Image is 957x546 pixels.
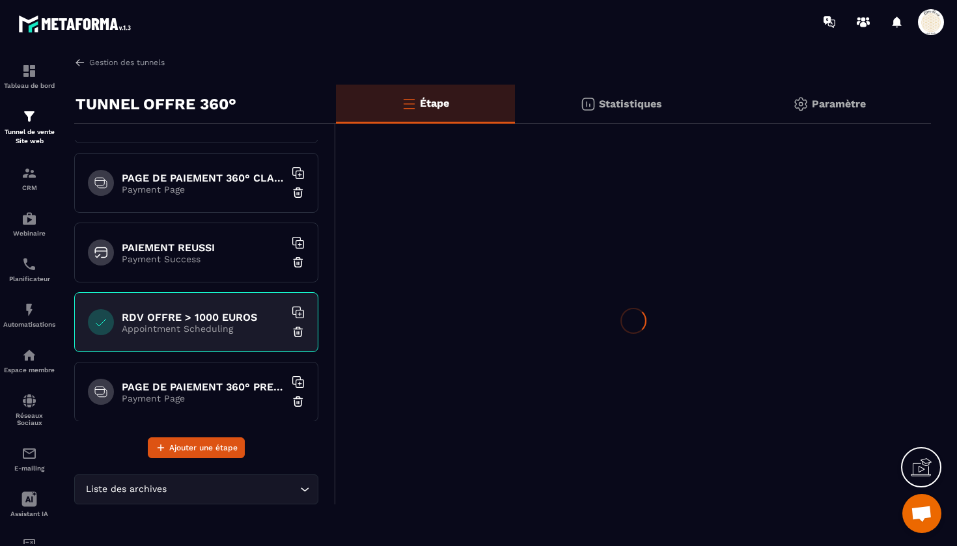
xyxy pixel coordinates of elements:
p: E-mailing [3,465,55,472]
a: formationformationCRM [3,156,55,201]
button: Ajouter une étape [148,437,245,458]
p: Étape [420,97,449,109]
a: formationformationTunnel de vente Site web [3,99,55,156]
p: Espace membre [3,366,55,374]
img: trash [292,186,305,199]
p: Assistant IA [3,510,55,517]
img: arrow [74,57,86,68]
img: setting-gr.5f69749f.svg [793,96,809,112]
a: automationsautomationsEspace membre [3,338,55,383]
img: trash [292,395,305,408]
p: TUNNEL OFFRE 360° [76,91,236,117]
a: automationsautomationsAutomatisations [3,292,55,338]
h6: PAGE DE PAIEMENT 360° CLASSIQUE [122,172,284,184]
input: Search for option [169,482,297,497]
p: Tableau de bord [3,82,55,89]
img: automations [21,348,37,363]
p: Réseaux Sociaux [3,412,55,426]
p: Paramètre [812,98,866,110]
img: logo [18,12,135,36]
span: Liste des archives [83,482,169,497]
h6: RDV OFFRE > 1000 EUROS [122,311,284,323]
h6: PAGE DE PAIEMENT 360° PREMIUM [122,381,284,393]
div: Search for option [74,474,318,504]
p: Automatisations [3,321,55,328]
img: trash [292,256,305,269]
p: CRM [3,184,55,191]
img: formation [21,109,37,124]
a: schedulerschedulerPlanificateur [3,247,55,292]
p: Tunnel de vente Site web [3,128,55,146]
a: Assistant IA [3,482,55,527]
img: email [21,446,37,461]
a: formationformationTableau de bord [3,53,55,99]
span: Ajouter une étape [169,441,238,454]
img: automations [21,211,37,226]
p: Payment Page [122,184,284,195]
img: formation [21,165,37,181]
a: automationsautomationsWebinaire [3,201,55,247]
h6: PAIEMENT REUSSI [122,241,284,254]
img: bars-o.4a397970.svg [401,96,417,111]
p: Appointment Scheduling [122,323,284,334]
p: Payment Page [122,393,284,403]
a: social-networksocial-networkRéseaux Sociaux [3,383,55,436]
div: Ouvrir le chat [902,494,941,533]
img: stats.20deebd0.svg [580,96,596,112]
img: social-network [21,393,37,409]
p: Webinaire [3,230,55,237]
img: scheduler [21,256,37,272]
p: Payment Success [122,254,284,264]
img: formation [21,63,37,79]
p: Planificateur [3,275,55,282]
p: Statistiques [599,98,662,110]
img: automations [21,302,37,318]
img: trash [292,325,305,338]
a: emailemailE-mailing [3,436,55,482]
a: Gestion des tunnels [74,57,165,68]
